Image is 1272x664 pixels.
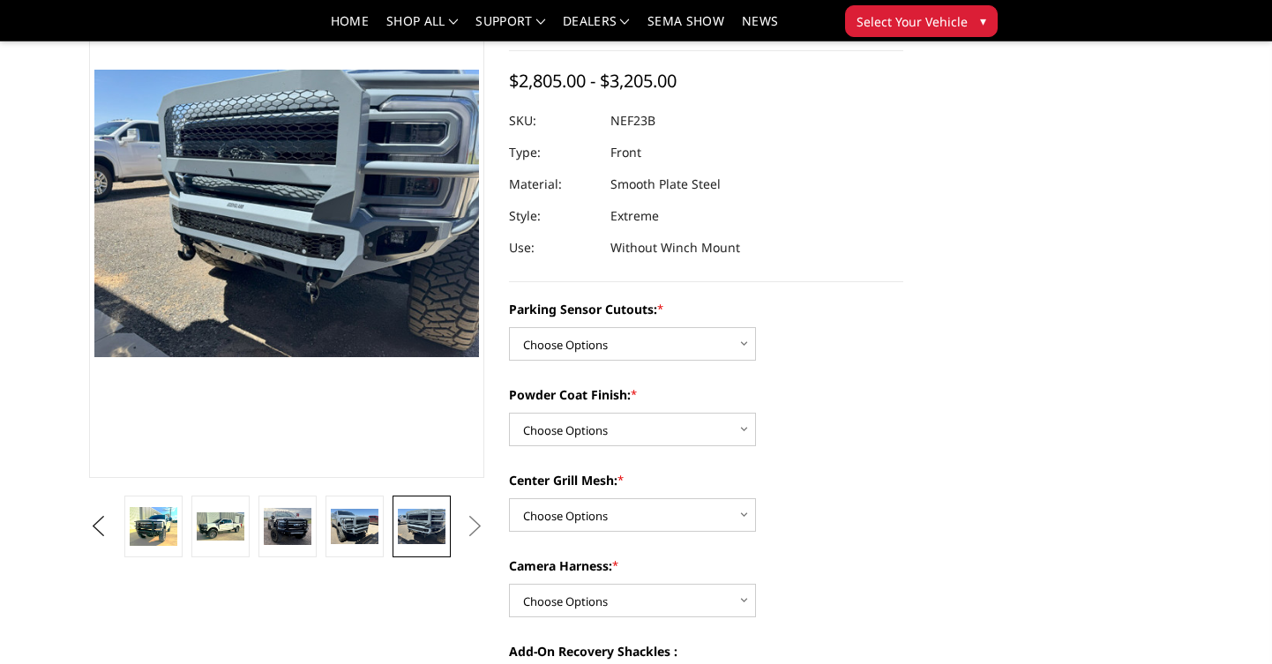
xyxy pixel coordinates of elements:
dt: Style: [509,200,597,232]
dd: NEF23B [610,105,655,137]
a: News [742,15,778,41]
dt: Type: [509,137,597,168]
button: Next [461,513,488,540]
a: shop all [386,15,458,41]
label: Add-On Recovery Shackles : [509,642,904,660]
button: Select Your Vehicle [845,5,998,37]
label: Center Grill Mesh: [509,471,904,489]
img: 2023-2025 Ford F250-350 - Freedom Series - Extreme Front Bumper [130,507,177,546]
a: SEMA Show [647,15,724,41]
a: Home [331,15,369,41]
a: Support [475,15,545,41]
span: ▾ [980,11,986,30]
img: 2023-2025 Ford F250-350 - Freedom Series - Extreme Front Bumper [197,512,244,541]
button: Previous [85,513,111,540]
img: 2023-2025 Ford F250-350 - Freedom Series - Extreme Front Bumper [331,509,378,545]
img: 2023-2025 Ford F250-350 - Freedom Series - Extreme Front Bumper [398,509,445,545]
dt: Material: [509,168,597,200]
dd: Without Winch Mount [610,232,740,264]
dd: Extreme [610,200,659,232]
label: Parking Sensor Cutouts: [509,300,904,318]
dt: Use: [509,232,597,264]
span: Select Your Vehicle [857,12,968,31]
label: Camera Harness: [509,556,904,575]
dd: Smooth Plate Steel [610,168,721,200]
dd: Front [610,137,641,168]
span: $2,805.00 - $3,205.00 [509,69,677,93]
dt: SKU: [509,105,597,137]
label: Powder Coat Finish: [509,385,904,404]
img: 2023-2025 Ford F250-350 - Freedom Series - Extreme Front Bumper [264,508,311,545]
a: Dealers [563,15,630,41]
